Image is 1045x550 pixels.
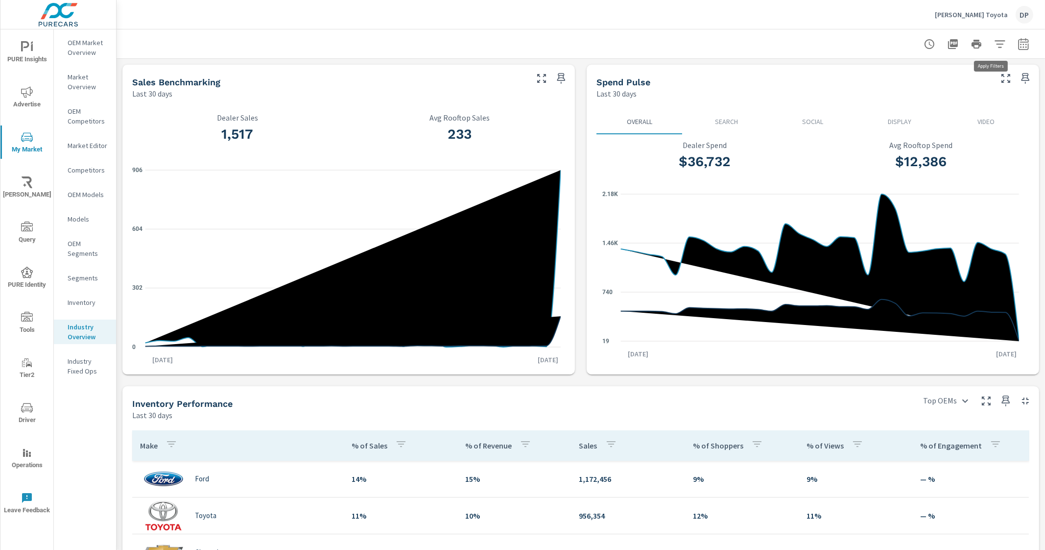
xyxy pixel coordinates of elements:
[693,441,743,450] p: % of Shoppers
[54,138,116,153] div: Market Editor
[132,225,142,232] text: 604
[3,447,50,471] span: Operations
[3,176,50,200] span: [PERSON_NAME]
[352,473,450,485] p: 14%
[920,510,1021,522] p: — %
[355,126,565,143] h3: 233
[807,510,904,522] p: 11%
[596,77,650,87] h5: Spend Pulse
[465,510,563,522] p: 10%
[596,88,637,100] p: Last 30 days
[3,41,50,65] span: PURE Insights
[132,344,136,350] text: 0
[144,501,183,530] img: logo-150.png
[602,191,618,198] text: 2.18K
[978,393,994,409] button: Make Fullscreen
[54,295,116,310] div: Inventory
[807,473,904,485] p: 9%
[132,285,142,292] text: 302
[195,475,209,483] p: Ford
[68,72,108,92] p: Market Overview
[68,141,108,150] p: Market Editor
[691,117,762,126] p: Search
[920,473,1021,485] p: — %
[54,212,116,226] div: Models
[68,273,108,283] p: Segments
[1014,34,1033,54] button: Select Date Range
[68,106,108,126] p: OEM Competitors
[778,117,849,126] p: Social
[465,441,512,450] p: % of Revenue
[531,355,565,365] p: [DATE]
[54,104,116,128] div: OEM Competitors
[3,492,50,516] span: Leave Feedback
[3,222,50,246] span: Query
[602,289,613,296] text: 740
[3,86,50,110] span: Advertise
[132,167,142,174] text: 906
[579,510,677,522] p: 956,354
[132,113,343,122] p: Dealer Sales
[1018,393,1033,409] button: Minimize Widget
[68,38,108,57] p: OEM Market Overview
[132,409,172,421] p: Last 30 days
[132,126,343,143] h3: 1,517
[145,355,180,365] p: [DATE]
[465,473,563,485] p: 15%
[602,240,618,247] text: 1.46K
[54,236,116,261] div: OEM Segments
[68,165,108,175] p: Competitors
[54,163,116,177] div: Competitors
[0,29,53,525] div: nav menu
[68,190,108,200] p: OEM Models
[144,464,183,494] img: logo-150.png
[602,153,807,170] h3: $36,732
[950,117,1021,126] p: Video
[3,402,50,426] span: Driver
[989,349,1023,359] p: [DATE]
[1018,71,1033,86] span: Save this to your personalized report
[132,88,172,100] p: Last 30 days
[3,357,50,381] span: Tier2
[68,214,108,224] p: Models
[54,187,116,202] div: OEM Models
[917,392,974,409] div: Top OEMs
[132,77,220,87] h5: Sales Benchmarking
[132,399,233,409] h5: Inventory Performance
[693,510,791,522] p: 12%
[54,271,116,285] div: Segments
[54,354,116,378] div: Industry Fixed Ops
[355,113,565,122] p: Avg Rooftop Sales
[935,10,1008,19] p: [PERSON_NAME] Toyota
[1016,6,1033,24] div: DP
[864,117,935,126] p: Display
[602,338,609,345] text: 19
[68,322,108,342] p: Industry Overview
[140,441,158,450] p: Make
[54,320,116,344] div: Industry Overview
[3,312,50,336] span: Tools
[621,349,655,359] p: [DATE]
[54,35,116,60] div: OEM Market Overview
[819,153,1023,170] h3: $12,386
[807,441,844,450] p: % of Views
[68,356,108,376] p: Industry Fixed Ops
[920,441,982,450] p: % of Engagement
[534,71,549,86] button: Make Fullscreen
[68,239,108,258] p: OEM Segments
[3,267,50,291] span: PURE Identity
[68,298,108,307] p: Inventory
[819,141,1023,150] p: Avg Rooftop Spend
[998,393,1014,409] span: Save this to your personalized report
[195,511,216,520] p: Toyota
[352,441,387,450] p: % of Sales
[604,117,675,126] p: Overall
[967,34,986,54] button: Print Report
[693,473,791,485] p: 9%
[3,131,50,155] span: My Market
[579,473,677,485] p: 1,172,456
[998,71,1014,86] button: Make Fullscreen
[579,441,597,450] p: Sales
[352,510,450,522] p: 11%
[54,70,116,94] div: Market Overview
